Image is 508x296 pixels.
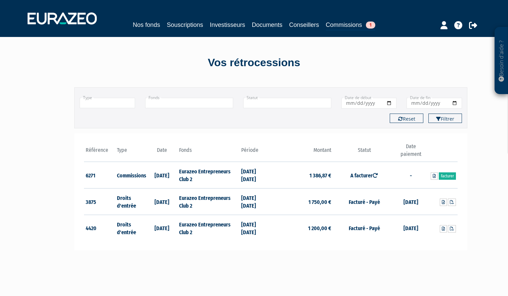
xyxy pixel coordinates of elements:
td: Eurazeo Entrepreneurs Club 2 [177,162,240,188]
td: - [395,162,427,188]
th: Date paiement [395,143,427,162]
td: 3875 [84,188,115,215]
span: 1 [366,22,375,29]
td: A facturer [333,162,395,188]
td: [DATE] [146,188,177,215]
td: Facturé - Payé [333,215,395,241]
td: 1 200,00 € [271,215,333,241]
td: Eurazeo Entrepreneurs Club 2 [177,188,240,215]
td: 1 750,00 € [271,188,333,215]
td: [DATE] [DATE] [240,188,271,215]
th: Statut [333,143,395,162]
a: Souscriptions [167,20,203,30]
td: Eurazeo Entrepreneurs Club 2 [177,215,240,241]
td: Droits d'entrée [115,215,146,241]
td: [DATE] [DATE] [240,215,271,241]
td: [DATE] [DATE] [240,162,271,188]
a: Commissions1 [326,20,375,31]
td: Droits d'entrée [115,188,146,215]
th: Période [240,143,271,162]
a: Nos fonds [133,20,160,30]
p: Besoin d'aide ? [498,31,505,91]
td: Commissions [115,162,146,188]
td: 6271 [84,162,115,188]
td: 4420 [84,215,115,241]
th: Fonds [177,143,240,162]
th: Type [115,143,146,162]
td: Facturé - Payé [333,188,395,215]
a: Investisseurs [210,20,245,30]
td: [DATE] [146,215,177,241]
a: Documents [252,20,283,30]
button: Filtrer [428,114,462,123]
td: [DATE] [146,162,177,188]
th: Montant [271,143,333,162]
div: Vos rétrocessions [62,55,446,71]
img: 1732889491-logotype_eurazeo_blanc_rvb.png [28,12,97,25]
th: Date [146,143,177,162]
td: [DATE] [395,215,427,241]
td: [DATE] [395,188,427,215]
a: Conseillers [289,20,319,30]
i: Ré-ouvert le 08/08/2025 [373,173,378,178]
button: Reset [390,114,423,123]
td: 1 386,87 € [271,162,333,188]
a: Facturer [439,172,456,180]
th: Référence [84,143,115,162]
